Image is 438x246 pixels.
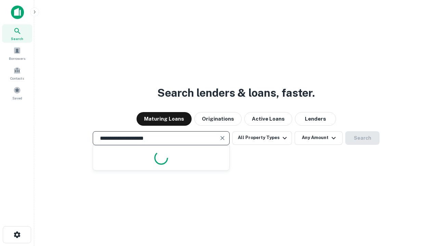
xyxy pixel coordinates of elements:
[2,84,32,102] a: Saved
[2,64,32,82] a: Contacts
[232,131,292,145] button: All Property Types
[2,44,32,63] a: Borrowers
[2,24,32,43] a: Search
[218,133,227,143] button: Clear
[295,131,343,145] button: Any Amount
[404,191,438,224] iframe: Chat Widget
[295,112,336,126] button: Lenders
[11,36,23,41] span: Search
[157,85,315,101] h3: Search lenders & loans, faster.
[137,112,192,126] button: Maturing Loans
[194,112,242,126] button: Originations
[9,56,25,61] span: Borrowers
[12,95,22,101] span: Saved
[11,5,24,19] img: capitalize-icon.png
[244,112,292,126] button: Active Loans
[10,76,24,81] span: Contacts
